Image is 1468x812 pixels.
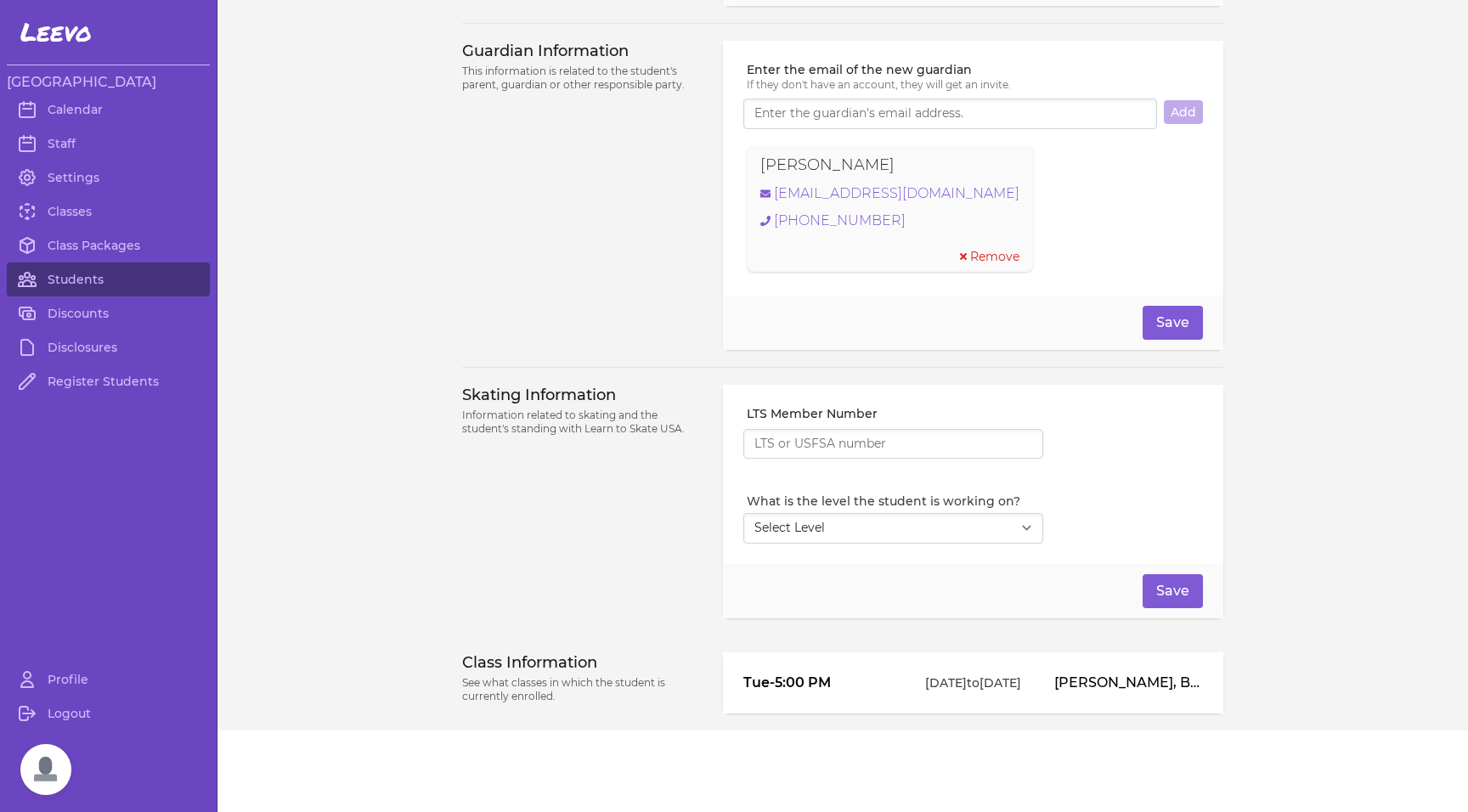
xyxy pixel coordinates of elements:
button: Add [1164,100,1203,124]
a: Disclosures [7,330,210,364]
a: Class Packages [7,228,210,262]
a: Classes [7,195,210,228]
a: Register Students [7,364,210,398]
a: Profile [7,663,210,696]
p: [PERSON_NAME] [760,153,895,177]
input: Enter the guardian's email address. [743,99,1157,129]
a: [EMAIL_ADDRESS][DOMAIN_NAME] [760,183,1019,204]
h3: Skating Information [462,385,703,405]
p: [DATE] to [DATE] [899,674,1047,691]
h3: Guardian Information [462,41,703,61]
p: If they don't have an account, they will get an invite. [747,78,1203,92]
h3: [GEOGRAPHIC_DATA] [7,72,210,93]
a: Open chat [20,744,71,795]
a: Discounts [7,296,210,330]
span: Remove [970,248,1019,265]
p: Information related to skating and the student's standing with Learn to Skate USA. [462,409,703,436]
a: Logout [7,696,210,730]
label: LTS Member Number [747,405,1043,422]
a: Students [7,262,210,296]
h3: Class Information [462,652,703,673]
a: Staff [7,127,210,161]
label: What is the level the student is working on? [747,493,1043,510]
input: LTS or USFSA number [743,429,1043,460]
p: This information is related to the student's parent, guardian or other responsible party. [462,65,703,92]
p: [PERSON_NAME], Braxten [1054,673,1203,693]
a: [PHONE_NUMBER] [760,211,1019,231]
span: Leevo [20,17,92,48]
button: Save [1143,574,1203,608]
button: Save [1143,306,1203,340]
a: Settings [7,161,210,195]
label: Enter the email of the new guardian [747,61,1203,78]
p: Tue - 5:00 PM [743,673,892,693]
p: See what classes in which the student is currently enrolled. [462,676,703,703]
button: Remove [960,248,1019,265]
a: Calendar [7,93,210,127]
